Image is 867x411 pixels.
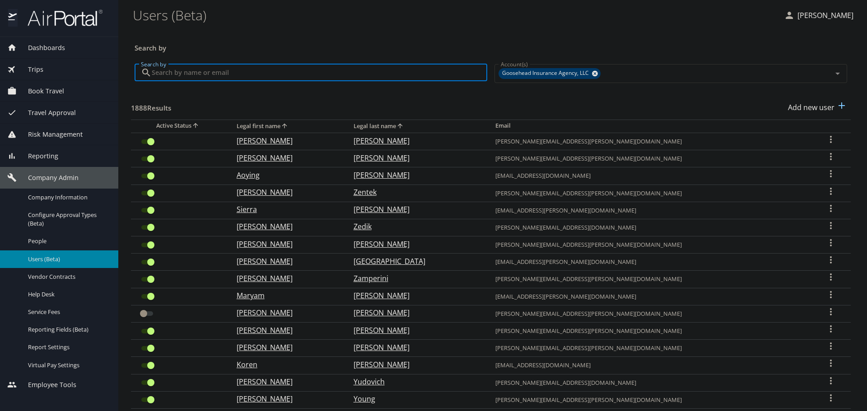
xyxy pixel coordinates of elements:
p: [PERSON_NAME] [237,307,336,318]
span: Vendor Contracts [28,272,107,281]
span: People [28,237,107,245]
p: [PERSON_NAME] [354,239,477,249]
th: Email [488,120,811,133]
p: [PERSON_NAME] [354,204,477,215]
p: [PERSON_NAME] [354,135,477,146]
td: [EMAIL_ADDRESS][PERSON_NAME][DOMAIN_NAME] [488,288,811,305]
p: [PERSON_NAME] [795,10,853,21]
p: [PERSON_NAME] [237,239,336,249]
th: Active Status [131,120,229,133]
p: Add new user [788,102,834,113]
p: [PERSON_NAME] [354,307,477,318]
td: [PERSON_NAME][EMAIL_ADDRESS][PERSON_NAME][DOMAIN_NAME] [488,340,811,357]
p: [PERSON_NAME] [237,273,336,284]
p: Yudovich [354,376,477,387]
td: [EMAIL_ADDRESS][PERSON_NAME][DOMAIN_NAME] [488,254,811,271]
td: [PERSON_NAME][EMAIL_ADDRESS][DOMAIN_NAME] [488,374,811,391]
input: Search by name or email [152,64,487,81]
div: Goosehead Insurance Agency, LLC [499,68,601,79]
span: Report Settings [28,343,107,351]
p: Koren [237,359,336,370]
span: Reporting Fields (Beta) [28,325,107,334]
img: airportal-logo.png [18,9,103,27]
p: [PERSON_NAME] [237,393,336,404]
span: Virtual Pay Settings [28,361,107,369]
p: Zentek [354,187,477,198]
p: [GEOGRAPHIC_DATA] [354,256,477,267]
span: Goosehead Insurance Agency, LLC [499,69,594,78]
h1: Users (Beta) [133,1,777,29]
button: sort [396,122,405,131]
p: Zamperini [354,273,477,284]
p: [PERSON_NAME] [354,359,477,370]
td: [PERSON_NAME][EMAIL_ADDRESS][PERSON_NAME][DOMAIN_NAME] [488,323,811,340]
td: [PERSON_NAME][EMAIL_ADDRESS][PERSON_NAME][DOMAIN_NAME] [488,185,811,202]
p: Zedik [354,221,477,232]
span: Risk Management [17,129,83,139]
td: [EMAIL_ADDRESS][DOMAIN_NAME] [488,357,811,374]
td: [PERSON_NAME][EMAIL_ADDRESS][PERSON_NAME][DOMAIN_NAME] [488,150,811,167]
td: [EMAIL_ADDRESS][PERSON_NAME][DOMAIN_NAME] [488,202,811,219]
th: Legal first name [229,120,346,133]
p: [PERSON_NAME] [354,290,477,301]
span: Dashboards [17,43,65,53]
button: Open [831,67,844,80]
p: [PERSON_NAME] [237,135,336,146]
p: [PERSON_NAME] [354,170,477,180]
h3: Search by [135,37,847,53]
button: sort [191,122,200,130]
span: Company Admin [17,173,79,183]
td: [PERSON_NAME][EMAIL_ADDRESS][PERSON_NAME][DOMAIN_NAME] [488,133,811,150]
th: Legal last name [346,120,488,133]
button: Add new user [784,97,851,117]
td: [PERSON_NAME][EMAIL_ADDRESS][PERSON_NAME][DOMAIN_NAME] [488,271,811,288]
p: Aoying [237,170,336,180]
span: Help Desk [28,290,107,299]
span: Company Information [28,193,107,202]
button: [PERSON_NAME] [780,7,857,23]
p: [PERSON_NAME] [354,325,477,336]
td: [PERSON_NAME][EMAIL_ADDRESS][PERSON_NAME][DOMAIN_NAME] [488,305,811,322]
span: Trips [17,65,43,74]
td: [EMAIL_ADDRESS][DOMAIN_NAME] [488,167,811,185]
span: Users (Beta) [28,255,107,263]
button: sort [280,122,289,131]
p: Maryam [237,290,336,301]
p: [PERSON_NAME] [354,152,477,163]
p: [PERSON_NAME] [237,325,336,336]
p: [PERSON_NAME] [237,152,336,163]
p: Young [354,393,477,404]
td: [PERSON_NAME][EMAIL_ADDRESS][DOMAIN_NAME] [488,219,811,236]
h3: 1888 Results [131,97,171,113]
p: [PERSON_NAME] [237,376,336,387]
p: [PERSON_NAME] [237,187,336,198]
td: [PERSON_NAME][EMAIL_ADDRESS][PERSON_NAME][DOMAIN_NAME] [488,391,811,408]
span: Employee Tools [17,380,76,390]
span: Reporting [17,151,58,161]
p: [PERSON_NAME] [237,256,336,267]
img: icon-airportal.png [8,9,18,27]
span: Configure Approval Types (Beta) [28,211,107,228]
p: [PERSON_NAME] [237,221,336,232]
span: Service Fees [28,308,107,316]
p: Sierra [237,204,336,215]
p: [PERSON_NAME] [354,342,477,353]
p: [PERSON_NAME] [237,342,336,353]
span: Book Travel [17,86,64,96]
td: [PERSON_NAME][EMAIL_ADDRESS][PERSON_NAME][DOMAIN_NAME] [488,236,811,254]
span: Travel Approval [17,108,76,118]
